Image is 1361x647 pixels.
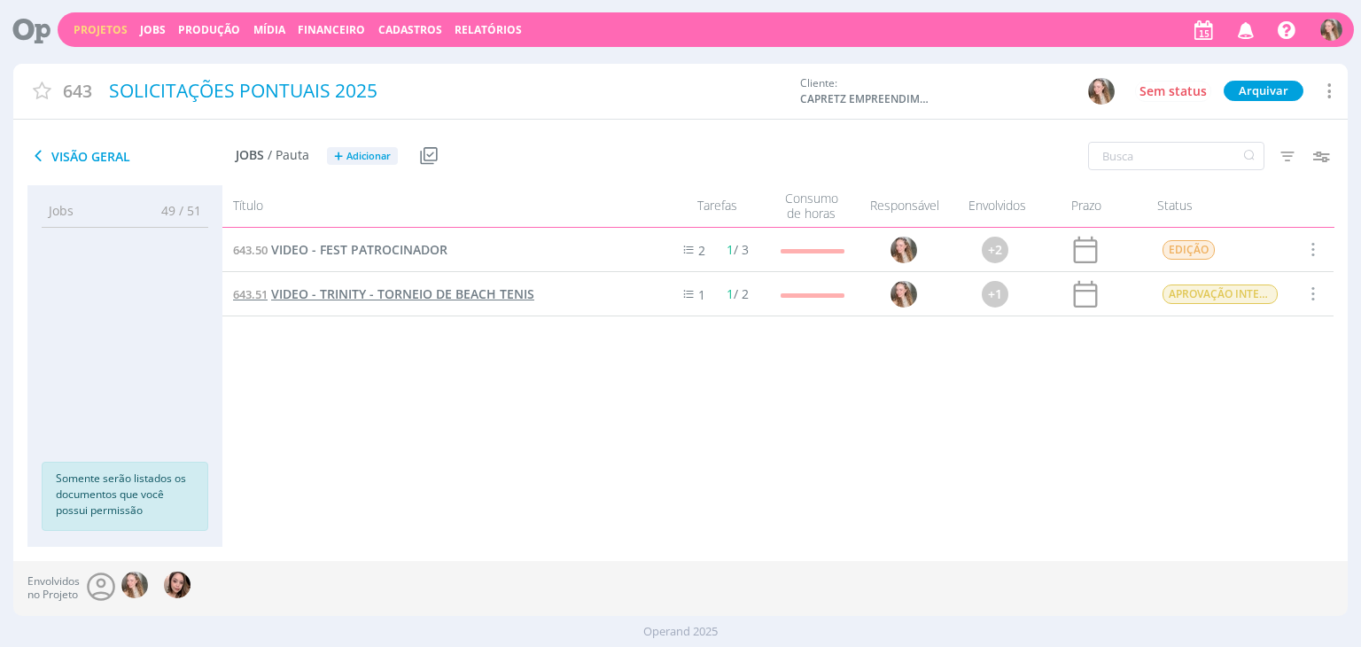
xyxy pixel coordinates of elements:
[233,242,268,258] span: 643.50
[1224,81,1303,101] button: Arquivar
[455,22,522,37] a: Relatórios
[727,285,749,302] span: / 2
[767,191,856,222] div: Consumo de horas
[27,575,80,601] span: Envolvidos no Projeto
[1088,78,1115,105] img: G
[233,286,268,302] span: 643.51
[236,148,264,163] span: Jobs
[373,23,447,37] button: Cadastros
[178,22,240,37] a: Produção
[63,78,92,104] span: 643
[233,240,447,260] a: 643.50VIDEO - FEST PATROCINADOR
[891,237,918,263] img: G
[800,75,1116,107] div: Cliente:
[727,241,734,258] span: 1
[298,22,365,37] a: Financeiro
[983,281,1009,308] div: +1
[164,572,191,598] img: T
[1131,191,1290,222] div: Status
[1087,77,1116,105] button: G
[334,147,343,166] span: +
[652,191,767,222] div: Tarefas
[49,201,74,220] span: Jobs
[173,23,245,37] button: Produção
[1135,81,1211,102] button: Sem status
[346,151,391,162] span: Adicionar
[1319,14,1343,45] button: G
[27,145,236,167] span: Visão Geral
[74,22,128,37] a: Projetos
[449,23,527,37] button: Relatórios
[1320,19,1342,41] img: G
[727,241,749,258] span: / 3
[268,148,309,163] span: / Pauta
[953,191,1042,222] div: Envolvidos
[1163,240,1216,260] span: EDIÇÃO
[891,281,918,308] img: G
[698,242,705,259] span: 2
[271,241,447,258] span: VIDEO - FEST PATROCINADOR
[140,22,166,37] a: Jobs
[68,23,133,37] button: Projetos
[378,22,442,37] span: Cadastros
[56,471,194,518] p: Somente serão listados os documentos que você possui permissão
[1163,285,1279,304] span: APROVAÇÃO INTERNA
[327,147,398,166] button: +Adicionar
[983,237,1009,263] div: +2
[1042,191,1131,222] div: Prazo
[103,71,792,112] div: SOLICITAÇÕES PONTUAIS 2025
[1088,142,1264,170] input: Busca
[135,23,171,37] button: Jobs
[248,23,291,37] button: Mídia
[292,23,370,37] button: Financeiro
[222,191,651,222] div: Título
[800,91,933,107] span: CAPRETZ EMPREENDIMENTOS IMOBILIARIOS LTDA
[727,285,734,302] span: 1
[253,22,285,37] a: Mídia
[1139,82,1207,99] span: Sem status
[271,285,534,302] span: VIDEO - TRINITY - TORNEIO DE BEACH TENIS
[148,201,201,220] span: 49 / 51
[121,572,148,598] img: G
[233,285,534,304] a: 643.51VIDEO - TRINITY - TORNEIO DE BEACH TENIS
[698,286,705,303] span: 1
[856,191,953,222] div: Responsável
